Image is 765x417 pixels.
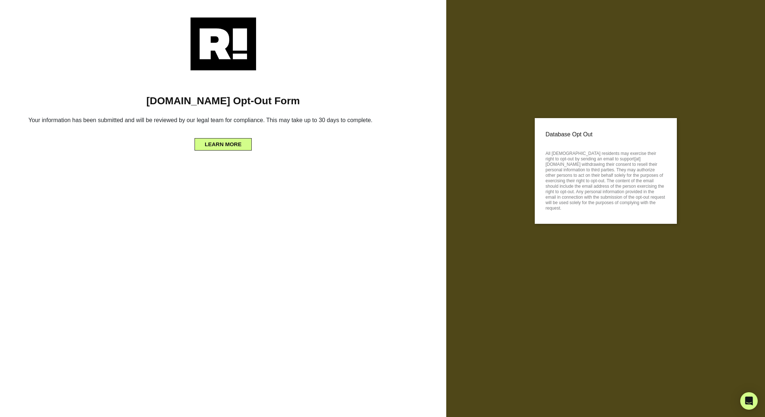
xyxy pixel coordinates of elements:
h6: Your information has been submitted and will be reviewed by our legal team for compliance. This m... [11,114,435,129]
p: Database Opt Out [546,129,666,140]
h1: [DOMAIN_NAME] Opt-Out Form [11,95,435,107]
p: All [DEMOGRAPHIC_DATA] residents may exercise their right to opt-out by sending an email to suppo... [546,149,666,211]
a: LEARN MORE [195,140,252,145]
div: Open Intercom Messenger [740,392,758,410]
button: LEARN MORE [195,138,252,151]
img: Retention.com [191,17,256,70]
